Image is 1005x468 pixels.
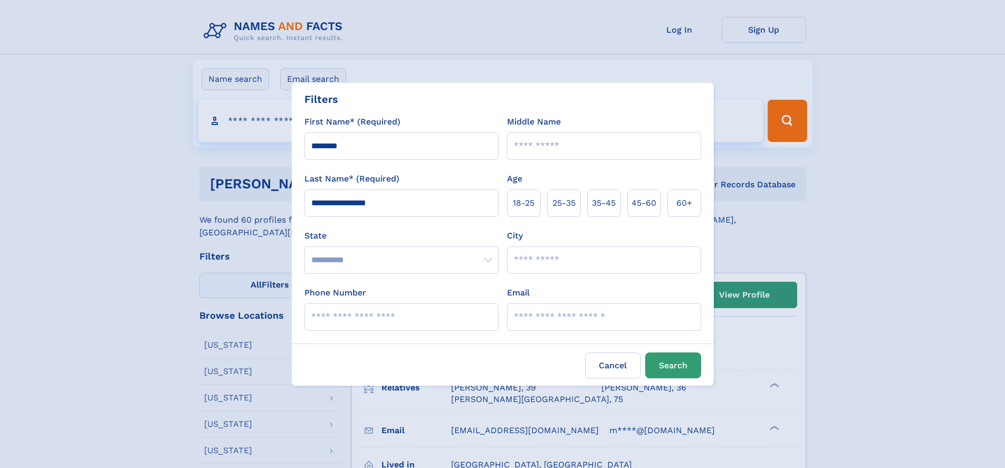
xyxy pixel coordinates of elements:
[676,197,692,209] span: 60+
[507,173,522,185] label: Age
[304,91,338,107] div: Filters
[552,197,576,209] span: 25‑35
[585,352,641,378] label: Cancel
[507,286,530,299] label: Email
[507,230,523,242] label: City
[304,116,400,128] label: First Name* (Required)
[592,197,616,209] span: 35‑45
[645,352,701,378] button: Search
[513,197,534,209] span: 18‑25
[304,286,366,299] label: Phone Number
[631,197,656,209] span: 45‑60
[507,116,561,128] label: Middle Name
[304,173,399,185] label: Last Name* (Required)
[304,230,499,242] label: State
